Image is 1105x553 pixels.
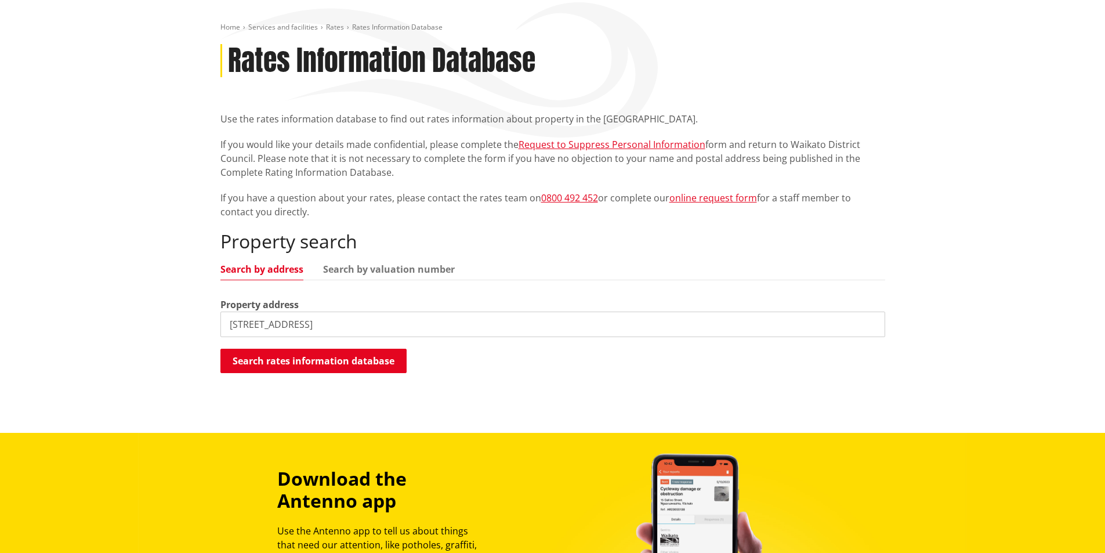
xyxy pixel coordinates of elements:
a: Home [220,22,240,32]
h2: Property search [220,230,885,252]
input: e.g. Duke Street NGARUAWAHIA [220,312,885,337]
a: 0800 492 452 [541,191,598,204]
label: Property address [220,298,299,312]
p: If you have a question about your rates, please contact the rates team on or complete our for a s... [220,191,885,219]
span: Rates Information Database [352,22,443,32]
button: Search rates information database [220,349,407,373]
h3: Download the Antenno app [277,468,487,512]
a: Services and facilities [248,22,318,32]
p: Use the rates information database to find out rates information about property in the [GEOGRAPHI... [220,112,885,126]
a: Search by address [220,265,303,274]
nav: breadcrumb [220,23,885,32]
a: online request form [669,191,757,204]
a: Rates [326,22,344,32]
iframe: Messenger Launcher [1052,504,1093,546]
p: If you would like your details made confidential, please complete the form and return to Waikato ... [220,138,885,179]
a: Request to Suppress Personal Information [519,138,705,151]
h1: Rates Information Database [228,44,535,78]
a: Search by valuation number [323,265,455,274]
